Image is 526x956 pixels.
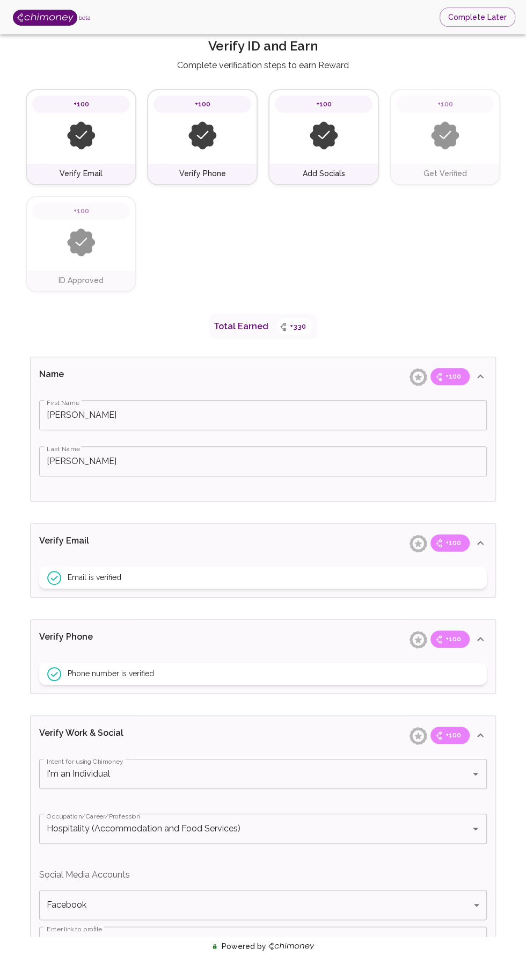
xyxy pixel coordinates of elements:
[208,38,318,59] h2: Verify ID and Earn
[67,99,96,110] span: +100
[439,634,467,644] span: +100
[68,668,154,679] span: Phone number is verified
[468,821,483,836] button: Open
[47,757,123,766] label: Intent for using Chimoney
[431,121,459,150] img: inactive
[39,534,182,552] p: Verify Email
[188,121,217,150] img: inactive
[439,538,467,548] span: +100
[468,766,483,781] button: Open
[47,444,80,453] label: Last Name
[67,206,96,216] span: +100
[67,228,96,257] img: inactive
[67,121,96,150] img: inactive
[39,868,487,881] p: Social Media Accounts
[31,396,495,501] div: Name+100
[47,924,102,933] label: Enter link to profile
[439,371,467,382] span: +100
[31,357,495,396] div: Name+100
[310,121,338,150] img: inactive
[47,398,79,407] label: First Name
[31,620,495,658] div: Verify Phone+100
[310,99,338,110] span: +100
[179,168,226,180] h6: Verify Phone
[60,168,103,180] h6: Verify Email
[78,15,91,21] span: beta
[423,168,467,180] h6: Get Verified
[39,727,182,744] p: Verify Work & Social
[188,99,217,110] span: +100
[214,320,268,333] p: Total Earned
[303,168,345,180] h6: Add Socials
[47,812,140,821] label: Occupation/Career/Profession
[431,99,459,110] span: +100
[31,562,495,597] div: Name+100
[440,8,515,27] button: Complete Later
[31,716,495,755] div: Verify Work & Social+100
[39,631,182,648] p: Verify Phone
[39,890,487,920] div: Facebook
[39,368,182,385] p: Name
[59,275,104,287] h6: ID Approved
[31,658,495,693] div: Name+100
[283,321,312,332] span: +330
[13,10,77,26] img: Logo
[68,572,121,583] span: Email is verified
[31,524,495,562] div: Verify Email+100
[177,59,349,72] p: Complete verification steps to earn Reward
[439,730,467,741] span: +100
